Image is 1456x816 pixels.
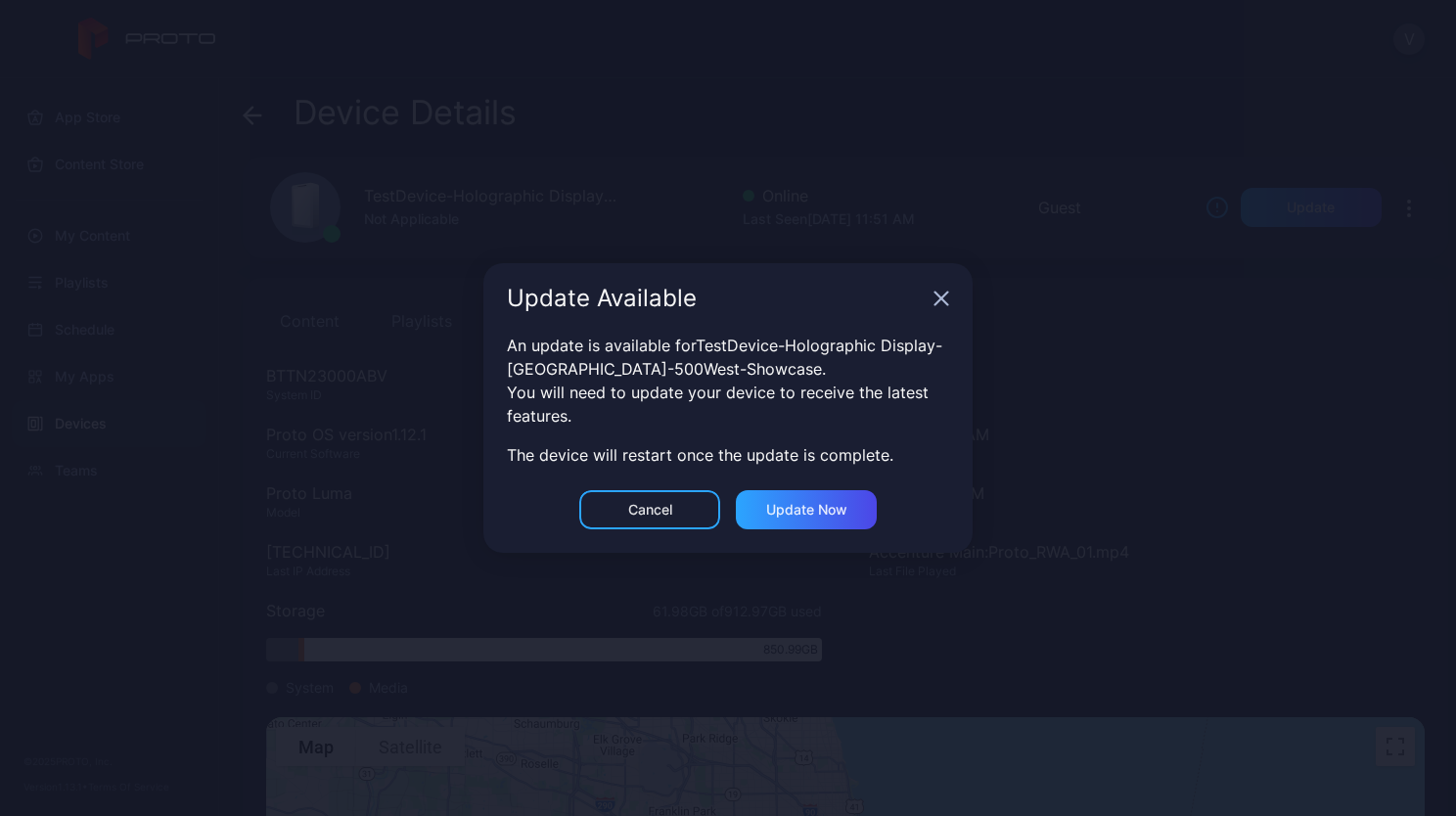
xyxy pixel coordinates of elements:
div: Cancel [628,502,672,518]
div: Update now [766,502,847,518]
button: Cancel [579,490,720,529]
div: Update Available [507,287,926,310]
div: You will need to update your device to receive the latest features. [507,381,949,428]
div: The device will restart once the update is complete. [507,443,949,467]
div: An update is available for TestDevice-Holographic Display-[GEOGRAPHIC_DATA]-500West-Showcase . [507,334,949,381]
button: Update now [736,490,877,529]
